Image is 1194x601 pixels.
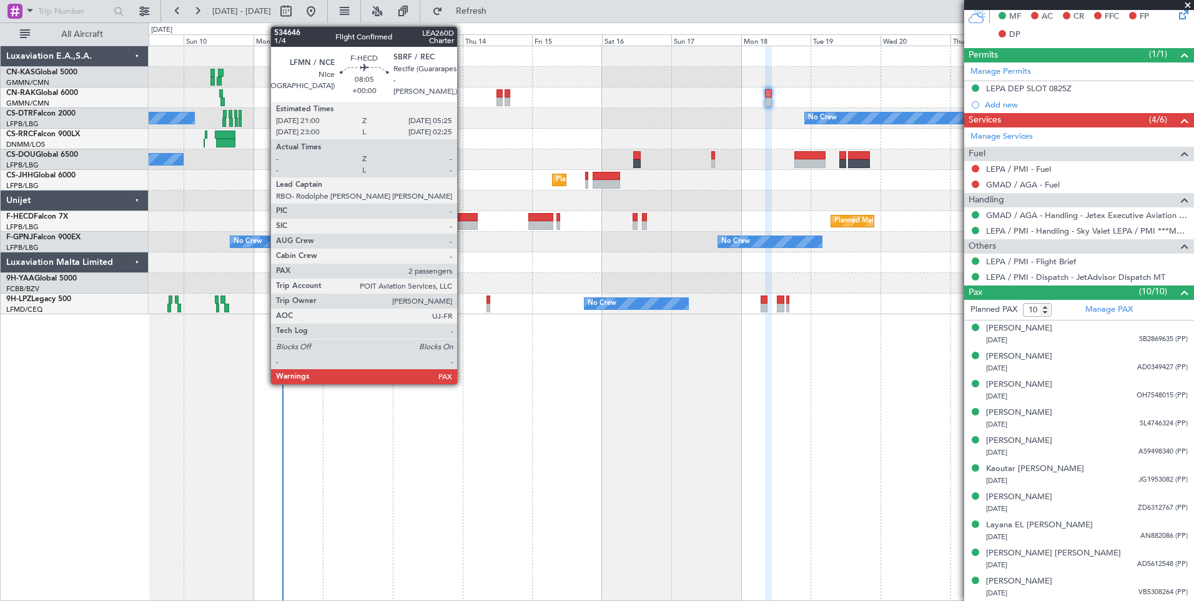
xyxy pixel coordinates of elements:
div: [PERSON_NAME] [986,350,1052,363]
a: Manage PAX [1085,304,1133,316]
div: Layana EL [PERSON_NAME] [986,519,1093,532]
span: Refresh [445,7,498,16]
a: 9H-LPZLegacy 500 [6,296,71,303]
span: [DATE] [986,420,1007,429]
span: DP [1009,29,1020,41]
div: [PERSON_NAME] [986,322,1052,335]
label: Planned PAX [970,304,1017,316]
div: Mon 18 [741,34,811,46]
span: SB2869635 (PP) [1139,334,1188,345]
div: Tue 12 [323,34,393,46]
div: Sat 9 [114,34,184,46]
span: AD5612548 (PP) [1137,559,1188,570]
div: Wed 20 [881,34,950,46]
div: Fri 15 [532,34,602,46]
a: F-GPNJFalcon 900EX [6,234,81,241]
div: [DATE] [151,25,172,36]
div: [PERSON_NAME] [986,491,1052,504]
a: LEPA / PMI - Handling - Sky Valet LEPA / PMI ***MYHANDLING*** [986,226,1188,236]
span: (4/6) [1149,113,1167,126]
span: Services [969,113,1001,127]
a: GMAD / AGA - Handling - Jetex Executive Aviation Morocco GMAD / AGA [986,210,1188,221]
span: [DATE] [986,448,1007,457]
div: Planned Maint [GEOGRAPHIC_DATA] ([GEOGRAPHIC_DATA]) [834,212,1031,231]
span: Pax [969,286,982,300]
a: CS-JHHGlobal 6000 [6,172,76,179]
div: [PERSON_NAME] [986,435,1052,447]
span: (10/10) [1139,285,1167,298]
span: All Aircraft [32,30,132,39]
div: Kaoutar [PERSON_NAME] [986,463,1084,475]
div: No Crew [234,232,262,251]
span: VB5308264 (PP) [1138,587,1188,598]
div: Planned Maint Sofia [419,109,483,127]
span: FP [1140,11,1149,23]
button: Refresh [427,1,501,21]
a: LFPB/LBG [6,161,39,170]
div: LEPA DEP SLOT 0825Z [986,83,1072,94]
a: LEPA / PMI - Flight Brief [986,256,1076,267]
span: [DATE] [986,476,1007,485]
span: JG1953082 (PP) [1138,475,1188,485]
button: All Aircraft [14,24,136,44]
span: CS-DTR [6,110,33,117]
span: CS-JHH [6,172,33,179]
div: Planned Maint [GEOGRAPHIC_DATA] ([GEOGRAPHIC_DATA]) [277,171,473,189]
div: No Crew [721,232,750,251]
span: Permits [969,48,998,62]
span: AD0349427 (PP) [1137,362,1188,373]
a: GMAD / AGA - Fuel [986,179,1060,190]
div: No Crew [588,294,616,313]
span: ZD6312767 (PP) [1138,503,1188,514]
div: [PERSON_NAME] [986,575,1052,588]
span: 9H-LPZ [6,296,31,303]
span: SL4746324 (PP) [1140,419,1188,429]
span: [DATE] [986,589,1007,598]
a: F-HECDFalcon 7X [6,213,68,221]
a: FCBB/BZV [6,284,39,294]
a: LEPA / PMI - Fuel [986,164,1051,174]
input: Trip Number [38,2,110,21]
a: CS-DOUGlobal 6500 [6,151,78,159]
a: GMMN/CMN [6,99,49,108]
span: [DATE] [986,335,1007,345]
a: GMMN/CMN [6,78,49,87]
div: Wed 13 [393,34,463,46]
div: Planned Maint [GEOGRAPHIC_DATA] ([GEOGRAPHIC_DATA]) [292,150,488,169]
div: Add new [985,99,1188,110]
div: Mon 11 [254,34,323,46]
a: Manage Services [970,131,1033,143]
a: 9H-YAAGlobal 5000 [6,275,77,282]
span: 9H-YAA [6,275,34,282]
span: CR [1073,11,1084,23]
span: [DATE] [986,392,1007,401]
a: LFMD/CEQ [6,305,42,314]
span: [DATE] [986,364,1007,373]
a: CS-DTRFalcon 2000 [6,110,76,117]
div: Sat 16 [602,34,672,46]
span: CN-RAK [6,89,36,97]
a: LFPB/LBG [6,222,39,232]
span: [DATE] - [DATE] [212,6,271,17]
div: Sun 17 [671,34,741,46]
span: [DATE] [986,560,1007,570]
a: DNMM/LOS [6,140,45,149]
span: F-HECD [6,213,34,221]
span: OH7548015 (PP) [1137,390,1188,401]
span: Handling [969,193,1004,207]
span: [DATE] [986,532,1007,542]
span: MF [1009,11,1021,23]
span: AN882086 (PP) [1140,531,1188,542]
a: LFPB/LBG [6,181,39,191]
a: LFPB/LBG [6,119,39,129]
a: CN-RAKGlobal 6000 [6,89,78,97]
div: Thu 21 [950,34,1020,46]
span: [DATE] [986,504,1007,514]
a: LEPA / PMI - Dispatch - JetAdvisor Dispatch MT [986,272,1165,282]
a: Manage Permits [970,66,1031,78]
span: CS-DOU [6,151,36,159]
span: Others [969,239,996,254]
span: AS9498340 (PP) [1138,447,1188,457]
div: Tue 19 [811,34,881,46]
a: LFPB/LBG [6,243,39,252]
